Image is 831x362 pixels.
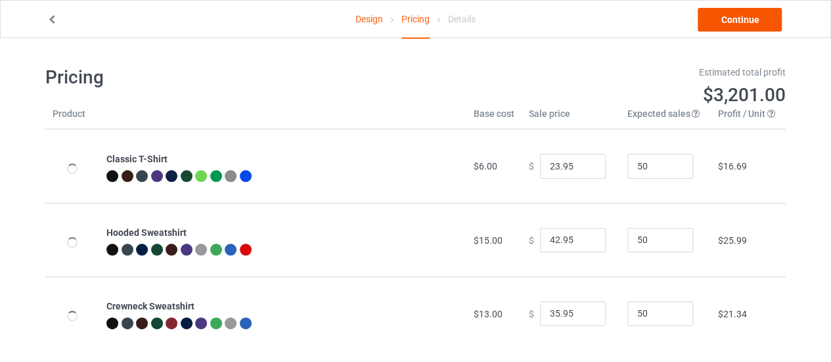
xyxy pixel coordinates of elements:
th: Sale price [522,107,620,129]
span: $21.34 [718,309,747,319]
th: Expected sales [620,107,711,129]
span: $3,201.00 [703,84,786,106]
a: Design [355,1,383,37]
h1: Pricing [45,66,407,89]
th: Base cost [466,107,522,129]
span: $15.00 [474,235,503,246]
span: $ [529,161,534,171]
span: $16.69 [718,161,747,171]
span: $6.00 [474,161,497,171]
b: Crewneck Sweatshirt [106,301,194,311]
b: Hooded Sweatshirt [106,227,187,238]
img: heather_texture.png [225,170,236,182]
span: $ [529,235,534,245]
div: Estimated total profit [425,66,786,79]
b: Classic T-Shirt [106,154,168,164]
th: Product [45,107,99,129]
div: Details [448,1,476,37]
span: $25.99 [718,235,747,246]
div: Pricing [401,1,430,39]
a: Continue [698,8,782,32]
span: $13.00 [474,309,503,319]
span: $ [529,308,534,319]
th: Profit / Unit [711,107,786,129]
